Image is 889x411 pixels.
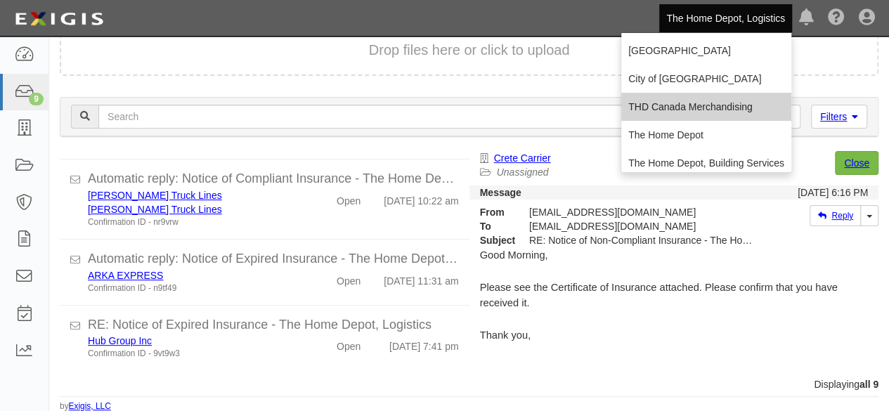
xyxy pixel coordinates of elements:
[810,205,861,226] a: Reply
[88,204,222,215] a: [PERSON_NAME] Truck Lines
[469,219,519,233] strong: To
[88,216,295,228] div: Confirmation ID - nr9vrw
[835,151,878,175] a: Close
[29,93,44,105] div: 9
[497,167,549,178] a: Unassigned
[337,188,361,208] div: Open
[88,316,459,334] div: RE: Notice of Expired Insurance - The Home Depot, Logistics
[384,268,458,288] div: [DATE] 11:31 am
[88,270,163,281] a: ARKA EXPRESS
[384,188,458,208] div: [DATE] 10:22 am
[69,401,111,411] a: Exigis, LLC
[494,152,551,164] a: Crete Carrier
[480,282,838,309] span: Please see the Certificate of Insurance attached. Please confirm that you have received it.
[659,4,792,32] a: The Home Depot, Logistics
[369,40,570,60] button: Drop files here or click to upload
[798,185,868,200] div: [DATE] 6:16 PM
[621,149,791,177] a: The Home Depot, Building Services
[337,268,361,288] div: Open
[621,121,791,149] a: The Home Depot
[88,190,222,201] a: [PERSON_NAME] Truck Lines
[98,105,670,129] input: Search
[469,233,519,247] strong: Subject
[88,170,459,188] div: Automatic reply: Notice of Compliant Insurance - The Home Depot, Logistics
[519,205,766,219] div: [EMAIL_ADDRESS][DOMAIN_NAME]
[469,205,519,219] strong: From
[480,249,548,261] span: Good Morning,
[88,250,459,268] div: Automatic reply: Notice of Expired Insurance - The Home Depot, Logistics
[828,10,845,27] i: Help Center - Complianz
[389,334,459,353] div: [DATE] 7:41 pm
[621,37,791,65] a: [GEOGRAPHIC_DATA]
[337,334,361,353] div: Open
[621,65,791,93] a: City of [GEOGRAPHIC_DATA]
[859,379,878,390] b: all 9
[88,282,295,294] div: Confirmation ID - n9tf49
[88,348,295,360] div: Confirmation ID - 9vt9w3
[621,93,791,121] a: THD Canada Merchandising
[519,219,766,233] div: party-ftnhht@thdlogistics.complianz.com
[519,233,766,247] div: RE: Notice of Non-Compliant Insurance - The Home Depot, Logistics
[49,377,889,391] div: Displaying
[88,335,152,346] a: Hub Group Inc
[480,187,521,198] strong: Message
[11,6,108,32] img: logo-5460c22ac91f19d4615b14bd174203de0afe785f0fc80cf4dbbc73dc1793850b.png
[480,330,531,341] span: Thank you,
[811,105,867,129] a: Filters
